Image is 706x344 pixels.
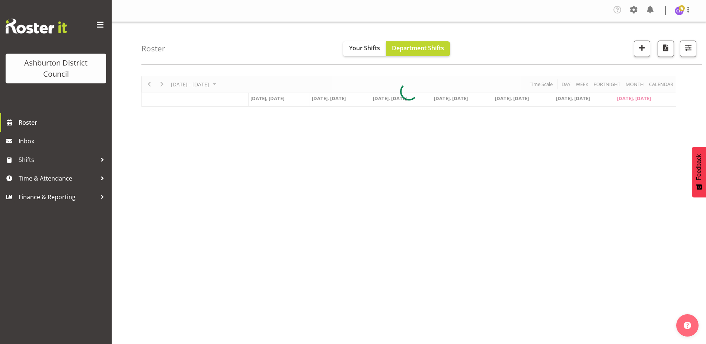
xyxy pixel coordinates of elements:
[19,117,108,128] span: Roster
[675,6,684,15] img: chalotter-hydes5348.jpg
[13,57,99,80] div: Ashburton District Council
[696,154,702,180] span: Feedback
[19,136,108,147] span: Inbox
[392,44,444,52] span: Department Shifts
[141,44,165,53] h4: Roster
[634,41,650,57] button: Add a new shift
[19,173,97,184] span: Time & Attendance
[349,44,380,52] span: Your Shifts
[19,191,97,203] span: Finance & Reporting
[6,19,67,34] img: Rosterit website logo
[343,41,386,56] button: Your Shifts
[680,41,696,57] button: Filter Shifts
[684,322,691,329] img: help-xxl-2.png
[19,154,97,165] span: Shifts
[386,41,450,56] button: Department Shifts
[658,41,674,57] button: Download a PDF of the roster according to the set date range.
[692,147,706,197] button: Feedback - Show survey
